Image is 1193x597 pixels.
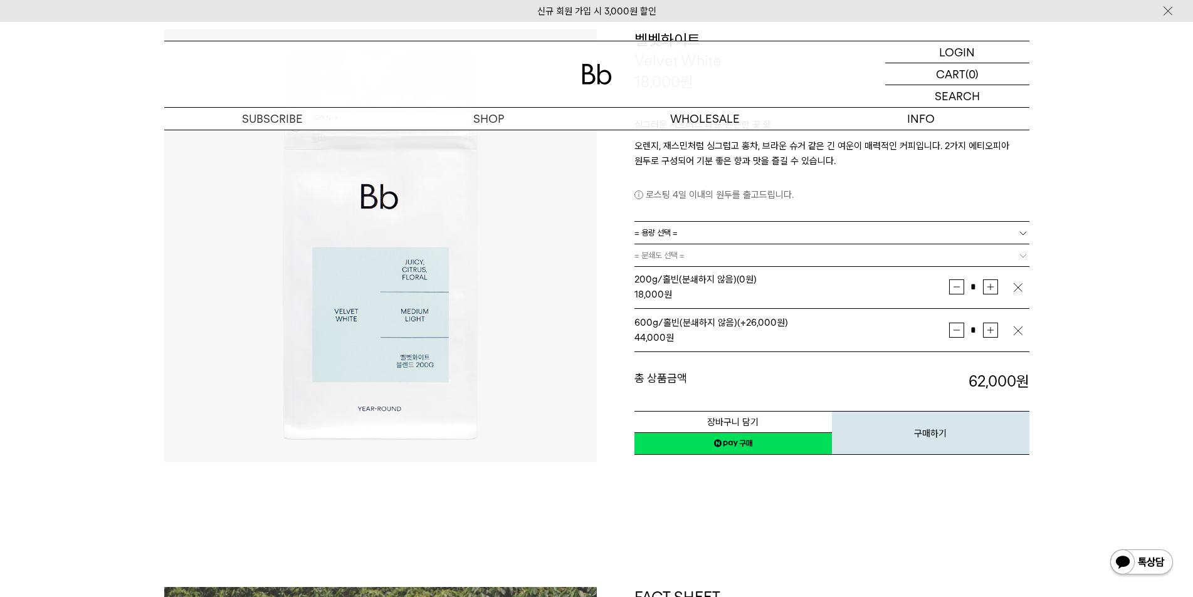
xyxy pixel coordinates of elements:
[885,41,1029,63] a: LOGIN
[634,332,666,343] strong: 44,000
[983,279,998,294] button: 증가
[969,372,1029,390] strong: 62,000
[813,108,1029,130] p: INFO
[983,323,998,338] button: 증가
[634,274,757,285] span: 200g/홀빈(분쇄하지 않음) (0원)
[949,279,964,294] button: 감소
[1016,372,1029,390] b: 원
[965,63,979,85] p: (0)
[634,138,1029,169] p: 오렌지, 재스민처럼 싱그럽고 홍차, 브라운 슈거 같은 긴 여운이 매력적인 커피입니다. 2가지 에티오피아 원두로 구성되어 기분 좋은 향과 맛을 즐길 수 있습니다.
[885,63,1029,85] a: CART (0)
[634,244,685,266] span: = 분쇄도 선택 =
[164,108,381,130] a: SUBSCRIBE
[634,222,678,244] span: = 용량 선택 =
[634,187,1029,202] p: 로스팅 4일 이내의 원두를 출고드립니다.
[634,432,832,455] a: 새창
[936,63,965,85] p: CART
[1109,548,1174,578] img: 카카오톡 채널 1:1 채팅 버튼
[634,317,788,328] span: 600g/홀빈(분쇄하지 않음) (+26,000원)
[164,29,597,462] img: 벨벳화이트
[935,85,980,107] p: SEARCH
[939,41,975,63] p: LOGIN
[634,411,832,433] button: 장바구니 담기
[597,108,813,130] p: WHOLESALE
[381,108,597,130] a: SHOP
[537,6,656,17] a: 신규 회원 가입 시 3,000원 할인
[634,287,949,302] div: 원
[832,411,1029,455] button: 구매하기
[1012,324,1024,337] img: 삭제
[634,289,664,300] strong: 18,000
[1012,281,1024,294] img: 삭제
[634,371,832,392] dt: 총 상품금액
[582,64,612,85] img: 로고
[949,323,964,338] button: 감소
[634,330,949,345] div: 원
